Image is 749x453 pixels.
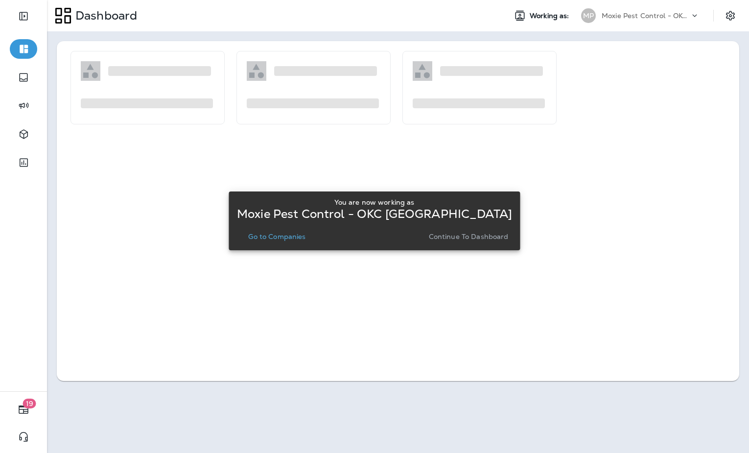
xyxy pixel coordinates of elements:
button: Settings [722,7,739,24]
button: Go to Companies [244,230,309,243]
p: Go to Companies [248,233,305,240]
button: 19 [10,400,37,419]
div: MP [581,8,596,23]
p: Dashboard [71,8,137,23]
p: Moxie Pest Control - OKC [GEOGRAPHIC_DATA] [602,12,690,20]
p: Continue to Dashboard [429,233,509,240]
button: Expand Sidebar [10,6,37,26]
span: Working as: [530,12,571,20]
span: 19 [23,399,36,408]
button: Continue to Dashboard [425,230,513,243]
p: You are now working as [334,198,414,206]
p: Moxie Pest Control - OKC [GEOGRAPHIC_DATA] [237,210,512,218]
